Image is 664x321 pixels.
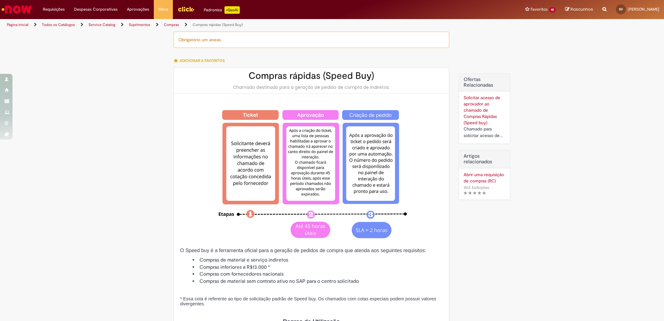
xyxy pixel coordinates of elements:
[164,22,179,27] a: Compras
[464,77,505,88] h2: Ofertas Relacionadas
[549,7,556,13] span: 42
[88,22,115,27] a: Service Catalog
[7,22,28,27] a: Página inicial
[174,32,449,48] div: Obrigatório um anexo.
[174,54,228,67] button: Adicionar a Favoritos
[180,248,426,253] span: O Speed buy é a ferramenta oficial para a geração de pedidos de compra que atenda aos seguintes r...
[204,6,240,14] div: Padroniza
[180,71,443,81] h2: Compras rápidas (Speed Buy)
[619,7,623,11] span: SV
[180,296,436,306] span: * Essa cota é referente ao tipo de solicitação padrão de Speed buy. Os chamados com cotas especia...
[43,6,65,13] span: Requisições
[464,185,489,190] span: 1513 Exibições
[193,278,443,285] li: Compras de material sem contrato ativo no SAP para o centro solicitado
[178,4,194,14] img: click_logo_yellow_360x200.png
[74,6,118,13] span: Despesas Corporativas
[180,58,225,63] span: Adicionar a Favoritos
[464,95,500,125] a: Solicitar acesso de aprovador ao chamado de Compras Rápidas (Speed buy)
[193,271,443,278] li: Compras com fornecedores nacionais
[193,257,443,264] li: Compras de material e serviço indiretos
[193,264,443,271] li: Compras inferiores a R$13.000 *
[464,154,505,165] h3: Artigos relacionados
[459,74,510,144] div: Ofertas Relacionadas
[628,7,659,12] span: [PERSON_NAME]
[193,22,243,27] a: Compras rápidas (Speed Buy)
[129,22,150,27] a: Suprimentos
[5,19,438,31] ul: Trilhas de página
[224,6,240,14] p: +GenAi
[531,6,548,13] span: Favoritos
[1,3,33,16] img: ServiceNow
[565,7,593,13] a: Rascunhos
[158,6,168,13] span: More
[180,84,443,90] div: Chamado destinado para a geração de pedido de compra de indiretos.
[490,183,494,192] span: •
[42,22,75,27] a: Todos os Catálogos
[464,171,505,184] a: Abrir uma requisição de compras (RC)
[127,6,149,13] span: Aprovações
[571,6,593,12] span: Rascunhos
[464,126,505,139] div: Chamado para solicitar acesso de aprovador ao ticket de Speed buy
